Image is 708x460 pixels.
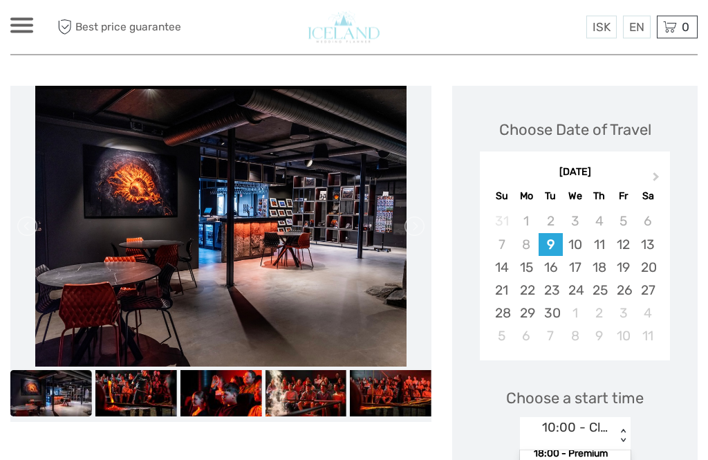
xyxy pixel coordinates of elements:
div: Choose Saturday, September 27th, 2025 [635,279,660,302]
div: EN [623,16,651,39]
div: Choose Friday, October 10th, 2025 [611,325,635,348]
div: Th [587,187,611,206]
div: Not available Friday, September 5th, 2025 [611,210,635,233]
div: Choose Saturday, September 20th, 2025 [635,257,660,279]
div: Mo [514,187,539,206]
div: Choose Sunday, September 28th, 2025 [490,302,514,325]
div: Choose Wednesday, October 8th, 2025 [563,325,587,348]
div: Choose Wednesday, September 10th, 2025 [563,234,587,257]
div: Choose Wednesday, September 24th, 2025 [563,279,587,302]
div: Choose Monday, September 22nd, 2025 [514,279,539,302]
div: Choose Tuesday, October 7th, 2025 [539,325,563,348]
div: Choose Sunday, September 21st, 2025 [490,279,514,302]
div: Not available Saturday, September 6th, 2025 [635,210,660,233]
div: Choose Saturday, October 4th, 2025 [635,302,660,325]
div: Sa [635,187,660,206]
div: Choose Tuesday, September 16th, 2025 [539,257,563,279]
span: Best price guarantee [54,16,183,39]
div: Choose Tuesday, September 23rd, 2025 [539,279,563,302]
div: Choose Date of Travel [499,120,651,141]
div: Not available Tuesday, September 2nd, 2025 [539,210,563,233]
div: Choose Tuesday, September 30th, 2025 [539,302,563,325]
button: Open LiveChat chat widget [159,21,176,38]
div: [DATE] [480,166,670,181]
div: Choose Friday, September 26th, 2025 [611,279,635,302]
div: Choose Saturday, September 13th, 2025 [635,234,660,257]
div: Choose Sunday, October 5th, 2025 [490,325,514,348]
div: month 2025-09 [484,210,665,348]
div: Choose Friday, October 3rd, 2025 [611,302,635,325]
button: Next Month [646,169,669,192]
div: Not available Sunday, September 7th, 2025 [490,234,514,257]
img: 731343a486a745da89cfa46435da1a0a_slider_thumbnail.jpeg [180,371,262,416]
div: Choose Monday, September 15th, 2025 [514,257,539,279]
div: Fr [611,187,635,206]
div: We [563,187,587,206]
div: Not available Monday, September 8th, 2025 [514,234,539,257]
img: cae009f7b7a44d608b0d4304d0e53367_slider_thumbnail.jpeg [10,371,92,416]
div: Choose Friday, September 19th, 2025 [611,257,635,279]
img: f172902747f9455e92b40f7b29c27c20_slider_thumbnail.jpeg [350,371,431,416]
div: Choose Wednesday, October 1st, 2025 [563,302,587,325]
div: < > [617,430,628,444]
div: Choose Thursday, October 2nd, 2025 [587,302,611,325]
div: Tu [539,187,563,206]
div: Choose Monday, October 6th, 2025 [514,325,539,348]
div: Choose Thursday, October 9th, 2025 [587,325,611,348]
img: 2362-2f0fa529-5c93-48b9-89a5-b99456a5f1b5_logo_small.jpg [307,10,381,44]
div: 10:00 - Classic Experience [542,419,609,437]
p: We're away right now. Please check back later! [19,24,156,35]
div: Not available Wednesday, September 3rd, 2025 [563,210,587,233]
div: Choose Saturday, October 11th, 2025 [635,325,660,348]
div: Choose Thursday, September 25th, 2025 [587,279,611,302]
img: cae009f7b7a44d608b0d4304d0e53367_main_slider.jpeg [35,86,407,367]
div: Choose Monday, September 29th, 2025 [514,302,539,325]
div: Choose Thursday, September 11th, 2025 [587,234,611,257]
span: ISK [593,20,611,34]
div: Not available Monday, September 1st, 2025 [514,210,539,233]
div: Choose Thursday, September 18th, 2025 [587,257,611,279]
div: Choose Sunday, September 14th, 2025 [490,257,514,279]
div: Choose Tuesday, September 9th, 2025 [539,234,563,257]
div: Choose Friday, September 12th, 2025 [611,234,635,257]
div: Not available Thursday, September 4th, 2025 [587,210,611,233]
div: Not available Sunday, August 31st, 2025 [490,210,514,233]
span: Choose a start time [506,388,644,410]
img: 4fe312cc8ceb49898b33f98772983a44_slider_thumbnail.jpeg [95,371,177,416]
div: Su [490,187,514,206]
span: 0 [680,20,691,34]
img: 5890169fa9764b799d870eb2c8a1bb33_slider_thumbnail.jpeg [265,371,346,416]
div: Choose Wednesday, September 17th, 2025 [563,257,587,279]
